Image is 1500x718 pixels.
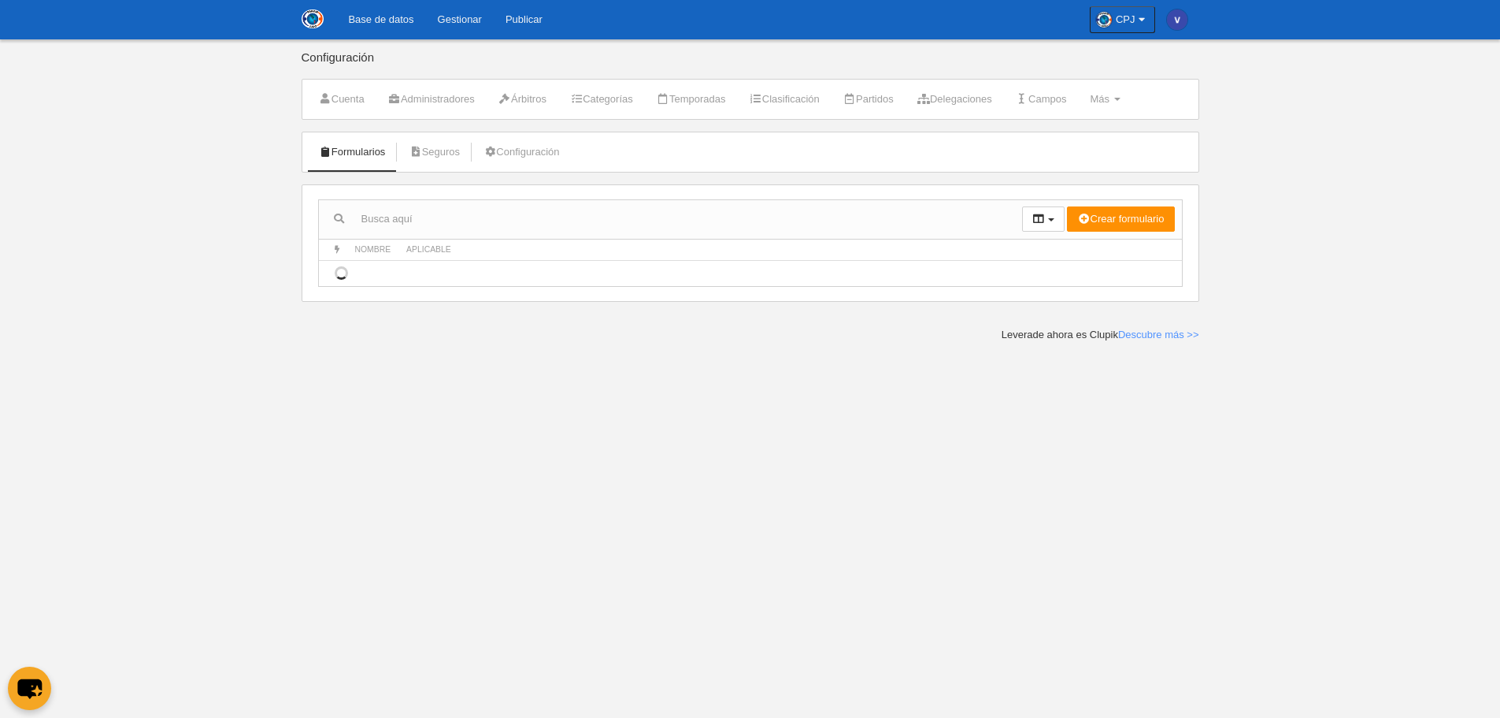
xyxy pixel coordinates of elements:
[475,140,568,164] a: Configuración
[741,87,828,111] a: Clasificación
[561,87,642,111] a: Categorías
[310,140,394,164] a: Formularios
[909,87,1001,111] a: Delegaciones
[1002,328,1199,342] div: Leverade ahora es Clupik
[380,87,483,111] a: Administradores
[319,207,1022,231] input: Busca aquí
[1007,87,1076,111] a: Campos
[1096,12,1112,28] img: OahAUokjtesP.30x30.jpg
[1090,6,1155,33] a: CPJ
[302,51,1199,79] div: Configuración
[490,87,555,111] a: Árbitros
[406,245,451,254] span: Aplicable
[648,87,735,111] a: Temporadas
[1116,12,1135,28] span: CPJ
[310,87,373,111] a: Cuenta
[1081,87,1128,111] a: Más
[355,245,391,254] span: Nombre
[835,87,902,111] a: Partidos
[1118,329,1199,340] a: Descubre más >>
[8,667,51,710] button: chat-button
[1090,93,1109,105] span: Más
[1067,206,1174,232] button: Crear formulario
[1167,9,1187,30] img: c2l6ZT0zMHgzMCZmcz05JnRleHQ9ViZiZz0zOTQ5YWI%3D.png
[400,140,469,164] a: Seguros
[302,9,324,28] img: CPJ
